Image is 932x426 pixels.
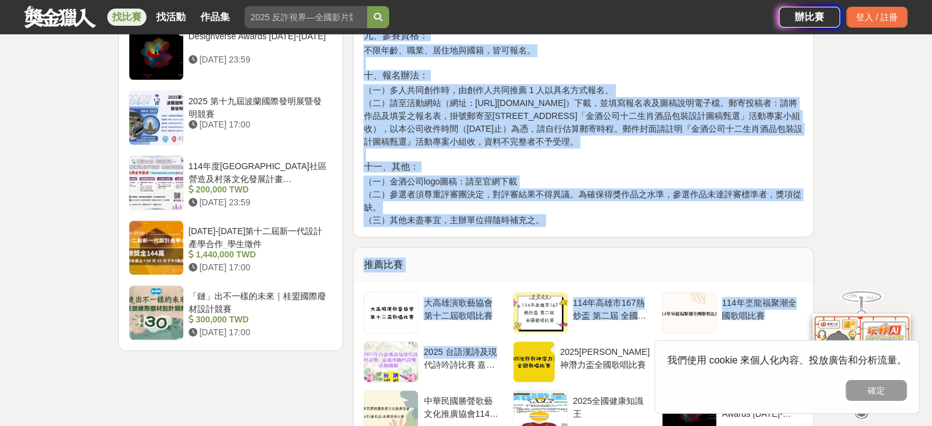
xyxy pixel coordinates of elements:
div: 114年度[GEOGRAPHIC_DATA]社區營造及村落文化發展計畫「[GEOGRAPHIC_DATA]―藝起動起來」地景藝術獎金賽＆人氣投票! [189,160,328,183]
span: 我們使用 cookie 來個人化內容、投放廣告和分析流量。 [667,355,907,365]
div: 推薦比賽 [354,248,813,282]
div: 大高雄演歌藝協會第十二屆歌唱比賽 [423,297,500,320]
a: 114年度[GEOGRAPHIC_DATA]社區營造及村落文化發展計畫「[GEOGRAPHIC_DATA]―藝起動起來」地景藝術獎金賽＆人氣投票! 200,000 TWD [DATE] 23:59 [129,155,333,210]
h4: 九、參賽資格： [363,30,803,41]
div: [DATE] 17:00 [189,326,328,339]
a: 作品集 [195,9,235,26]
input: 2025 反詐視界—全國影片競賽 [244,6,367,28]
a: [DATE]-[DATE]第十二屆新一代設計產學合作_學生徵件 1,440,000 TWD [DATE] 17:00 [129,220,333,275]
img: d2146d9a-e6f6-4337-9592-8cefde37ba6b.png [813,314,911,395]
a: 2025[PERSON_NAME]神潛力盃全國歌唱比賽 [513,341,654,382]
div: [DATE]-[DATE]第十二屆新一代設計產學合作_學生徵件 [189,225,328,248]
h4: 十一、其他： [363,161,803,172]
h4: 十、報名辦法： [363,70,803,81]
div: 200,000 TWD [189,183,328,196]
button: 確定 [846,380,907,401]
a: 找比賽 [107,9,146,26]
a: 辦比賽 [779,7,840,28]
div: 「鏈」出不一樣的未來｜桂盟國際廢材設計競賽 [189,290,328,313]
div: 1,440,000 TWD [189,248,328,261]
div: 114年埊龍福聚潮全國歌唱比賽 [722,297,798,320]
a: 「鏈」出不一樣的未來｜桂盟國際廢材設計競賽 300,000 TWD [DATE] 17:00 [129,285,333,340]
div: 114年高雄市167熱炒盃 第二屆 全國歌唱比賽 [573,297,650,320]
div: [DATE] 23:59 [189,53,328,66]
a: 2025 第十九屆波蘭國際發明展暨發明競賽 [DATE] 17:00 [129,90,333,145]
a: 2025 台語漢詩及現代詩吟詩比賽 嘉義尋鷗吟詩獎 [363,341,505,382]
div: 中華民國勝聲歌藝文化推廣協會114年(會長盃)全國歌唱比賽 [423,395,500,418]
div: 2025 第十九屆波蘭國際發明展暨發明競賽 [189,95,328,118]
div: 登入 / 註冊 [846,7,907,28]
a: 大高雄演歌藝協會第十二屆歌唱比賽 [363,292,505,333]
div: 2025 台語漢詩及現代詩吟詩比賽 嘉義尋鷗吟詩獎 [423,346,500,369]
a: 114年埊龍福聚潮全國歌唱比賽 [662,292,803,333]
div: Designverse Awards [DATE]-[DATE] [189,30,328,53]
div: [DATE] 17:00 [189,118,328,131]
a: 114年高雄市167熱炒盃 第二屆 全國歌唱比賽 [513,292,654,333]
div: [DATE] 23:59 [189,196,328,209]
div: 2025全國健康知識王 [573,395,650,418]
div: [DATE] 17:00 [189,261,328,274]
a: Designverse Awards [DATE]-[DATE] [DATE] 23:59 [129,25,333,80]
div: 2025[PERSON_NAME]神潛力盃全國歌唱比賽 [560,346,650,369]
a: 找活動 [151,9,191,26]
div: 300,000 TWD [189,313,328,326]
